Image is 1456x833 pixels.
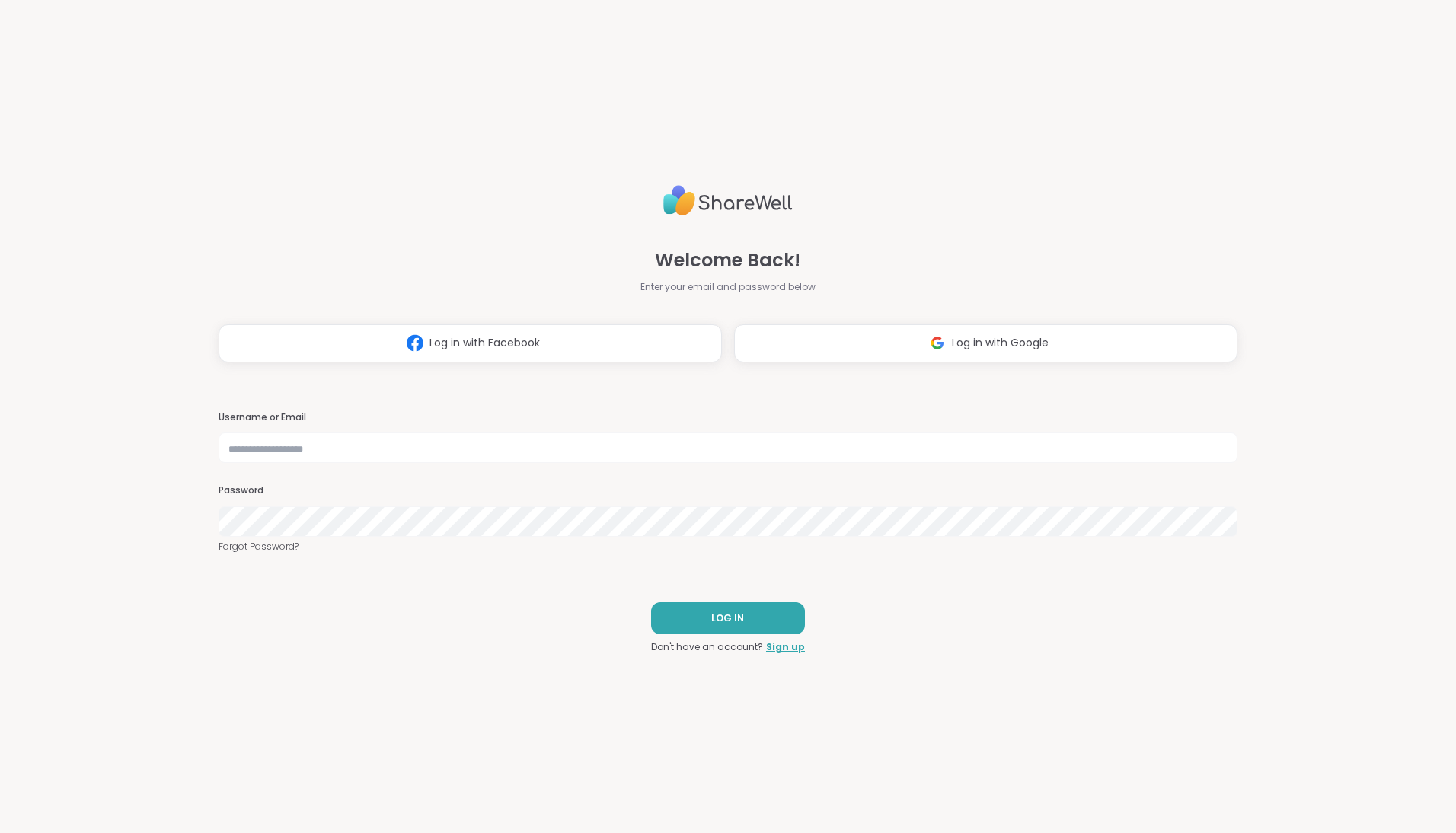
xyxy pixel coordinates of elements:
h3: Username or Email [219,411,1237,424]
a: Sign up [766,640,805,654]
a: Forgot Password? [219,540,1237,554]
button: Log in with Facebook [219,324,722,362]
button: Log in with Google [734,324,1237,362]
span: Don't have an account? [651,640,763,654]
span: Enter your email and password below [640,280,816,294]
span: Welcome Back! [655,247,800,274]
button: LOG IN [651,602,805,634]
img: ShareWell Logomark [923,329,952,357]
span: Log in with Google [952,335,1049,351]
h3: Password [219,484,1237,497]
span: Log in with Facebook [429,335,540,351]
span: LOG IN [711,611,744,625]
img: ShareWell Logomark [401,329,429,357]
img: ShareWell Logo [663,179,793,222]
